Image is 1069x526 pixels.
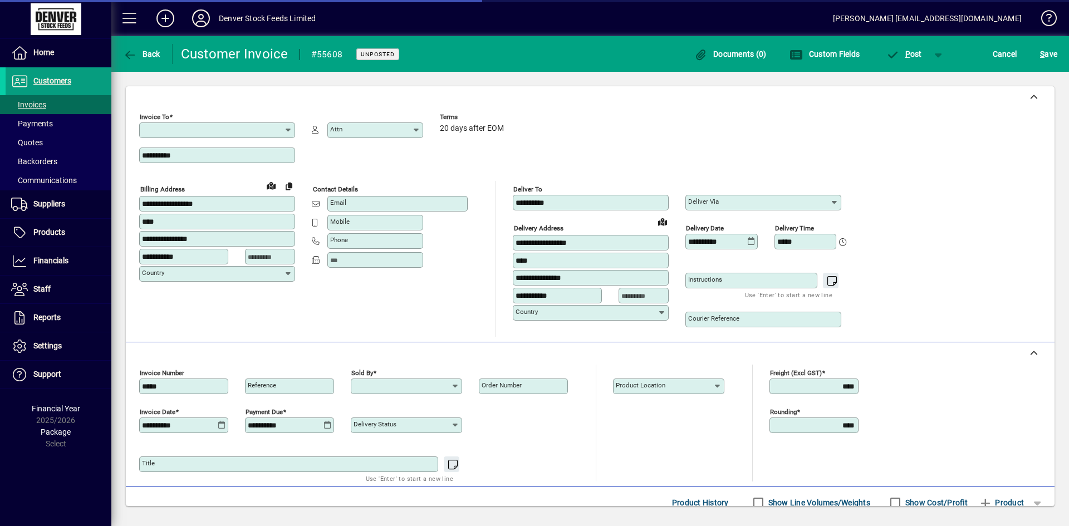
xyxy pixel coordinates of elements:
[6,332,111,360] a: Settings
[990,44,1020,64] button: Cancel
[616,381,665,389] mat-label: Product location
[482,381,522,389] mat-label: Order number
[6,361,111,389] a: Support
[248,381,276,389] mat-label: Reference
[33,48,54,57] span: Home
[688,314,739,322] mat-label: Courier Reference
[775,224,814,232] mat-label: Delivery time
[142,459,155,467] mat-label: Title
[33,76,71,85] span: Customers
[311,46,343,63] div: #55608
[142,269,164,277] mat-label: Country
[905,50,910,58] span: P
[770,408,797,416] mat-label: Rounding
[1040,45,1057,63] span: ave
[33,370,61,378] span: Support
[745,288,832,301] mat-hint: Use 'Enter' to start a new line
[140,369,184,377] mat-label: Invoice number
[11,119,53,128] span: Payments
[6,219,111,247] a: Products
[766,497,870,508] label: Show Line Volumes/Weights
[1040,50,1045,58] span: S
[6,114,111,133] a: Payments
[330,236,348,244] mat-label: Phone
[6,133,111,152] a: Quotes
[41,427,71,436] span: Package
[33,228,65,237] span: Products
[280,177,298,195] button: Copy to Delivery address
[672,494,729,512] span: Product History
[33,341,62,350] span: Settings
[6,190,111,218] a: Suppliers
[11,100,46,109] span: Invoices
[903,497,968,508] label: Show Cost/Profit
[790,50,860,58] span: Custom Fields
[688,198,719,205] mat-label: Deliver via
[686,224,724,232] mat-label: Delivery date
[140,408,175,416] mat-label: Invoice date
[354,420,396,428] mat-label: Delivery status
[694,50,767,58] span: Documents (0)
[361,51,395,58] span: Unposted
[219,9,316,27] div: Denver Stock Feeds Limited
[262,176,280,194] a: View on map
[692,44,769,64] button: Documents (0)
[880,44,928,64] button: Post
[6,304,111,332] a: Reports
[688,276,722,283] mat-label: Instructions
[33,284,51,293] span: Staff
[833,9,1022,27] div: [PERSON_NAME] [EMAIL_ADDRESS][DOMAIN_NAME]
[140,113,169,121] mat-label: Invoice To
[181,45,288,63] div: Customer Invoice
[440,124,504,133] span: 20 days after EOM
[33,199,65,208] span: Suppliers
[6,39,111,67] a: Home
[6,276,111,303] a: Staff
[6,95,111,114] a: Invoices
[6,152,111,171] a: Backorders
[183,8,219,28] button: Profile
[1037,44,1060,64] button: Save
[123,50,160,58] span: Back
[668,493,733,513] button: Product History
[11,157,57,166] span: Backorders
[330,199,346,207] mat-label: Email
[366,472,453,485] mat-hint: Use 'Enter' to start a new line
[32,404,80,413] span: Financial Year
[516,308,538,316] mat-label: Country
[33,313,61,322] span: Reports
[246,408,283,416] mat-label: Payment due
[979,494,1024,512] span: Product
[770,369,822,377] mat-label: Freight (excl GST)
[1033,2,1055,38] a: Knowledge Base
[440,114,507,121] span: Terms
[120,44,163,64] button: Back
[148,8,183,28] button: Add
[886,50,922,58] span: ost
[6,247,111,275] a: Financials
[11,176,77,185] span: Communications
[33,256,68,265] span: Financials
[351,369,373,377] mat-label: Sold by
[787,44,862,64] button: Custom Fields
[973,493,1029,513] button: Product
[111,44,173,64] app-page-header-button: Back
[330,125,342,133] mat-label: Attn
[993,45,1017,63] span: Cancel
[11,138,43,147] span: Quotes
[6,171,111,190] a: Communications
[654,213,671,230] a: View on map
[330,218,350,225] mat-label: Mobile
[513,185,542,193] mat-label: Deliver To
